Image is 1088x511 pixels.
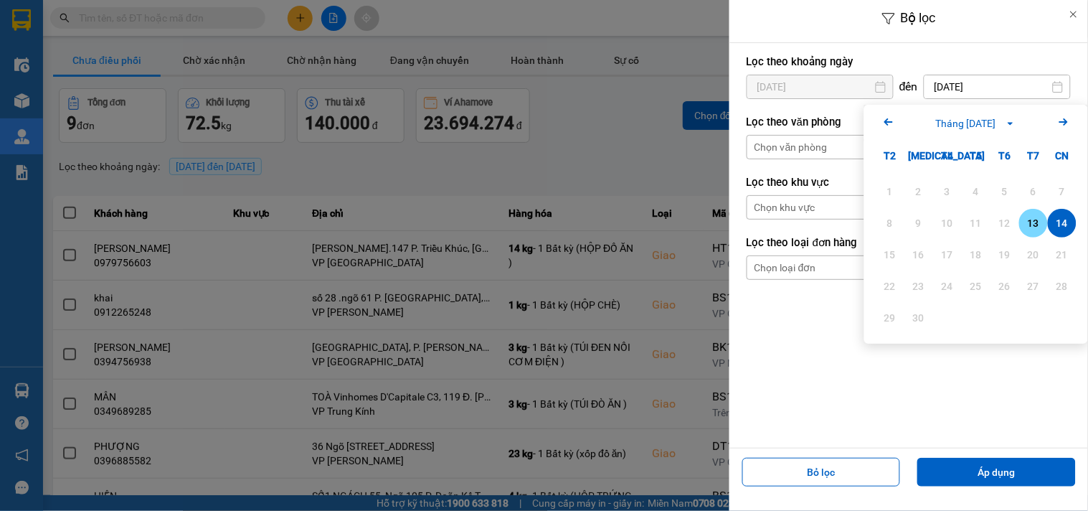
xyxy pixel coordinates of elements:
[880,278,900,295] div: 22
[747,55,1071,69] label: Lọc theo khoảng ngày
[876,304,904,332] div: Not available. Thứ Hai, tháng 09 29 2025.
[1055,113,1072,133] button: Next month.
[876,209,904,238] div: Not available. Thứ Hai, tháng 09 8 2025.
[1048,272,1077,301] div: Not available. Chủ Nhật, tháng 09 28 2025.
[880,215,900,232] div: 8
[909,246,929,263] div: 16
[747,75,893,98] input: Select a date.
[933,272,962,301] div: Not available. Thứ Tư, tháng 09 24 2025.
[880,309,900,327] div: 29
[904,141,933,170] div: [MEDICAL_DATA]
[909,278,929,295] div: 23
[1019,240,1048,269] div: Not available. Thứ Bảy, tháng 09 20 2025.
[742,458,901,487] button: Bỏ lọc
[1052,246,1072,263] div: 21
[904,209,933,238] div: Not available. Thứ Ba, tháng 09 9 2025.
[932,116,1021,131] button: Tháng [DATE]
[894,80,924,94] div: đến
[990,240,1019,269] div: Not available. Thứ Sáu, tháng 09 19 2025.
[990,209,1019,238] div: Not available. Thứ Sáu, tháng 09 12 2025.
[904,177,933,206] div: Not available. Thứ Ba, tháng 09 2 2025.
[1023,278,1044,295] div: 27
[909,215,929,232] div: 9
[904,304,933,332] div: Not available. Thứ Ba, tháng 09 30 2025.
[966,183,986,200] div: 4
[904,272,933,301] div: Not available. Thứ Ba, tháng 09 23 2025.
[1019,209,1048,238] div: Choose Thứ Bảy, tháng 09 13 2025. It's available.
[1048,141,1077,170] div: CN
[904,240,933,269] div: Not available. Thứ Ba, tháng 09 16 2025.
[876,240,904,269] div: Not available. Thứ Hai, tháng 09 15 2025.
[937,215,957,232] div: 10
[933,177,962,206] div: Not available. Thứ Tư, tháng 09 3 2025.
[995,278,1015,295] div: 26
[1052,183,1072,200] div: 7
[990,141,1019,170] div: T6
[1048,209,1077,238] div: Selected. Chủ Nhật, tháng 09 14 2025. It's available.
[909,309,929,327] div: 30
[1048,177,1077,206] div: Not available. Chủ Nhật, tháng 09 7 2025.
[962,209,990,238] div: Not available. Thứ Năm, tháng 09 11 2025.
[747,175,1071,189] label: Lọc theo khu vực
[995,246,1015,263] div: 19
[880,113,897,133] button: Previous month.
[962,177,990,206] div: Not available. Thứ Năm, tháng 09 4 2025.
[880,183,900,200] div: 1
[962,272,990,301] div: Not available. Thứ Năm, tháng 09 25 2025.
[747,235,1071,250] label: Lọc theo loại đơn hàng
[1023,246,1044,263] div: 20
[966,215,986,232] div: 11
[937,246,957,263] div: 17
[1052,215,1072,232] div: 14
[966,278,986,295] div: 25
[1055,113,1072,131] svg: Arrow Right
[876,177,904,206] div: Not available. Thứ Hai, tháng 09 1 2025.
[754,140,828,154] div: Chọn văn phòng
[1023,215,1044,232] div: 13
[933,209,962,238] div: Not available. Thứ Tư, tháng 09 10 2025.
[880,113,897,131] svg: Arrow Left
[754,261,816,275] div: Chọn loại đơn
[901,10,936,25] span: Bộ lọc
[995,183,1015,200] div: 5
[1019,272,1048,301] div: Not available. Thứ Bảy, tháng 09 27 2025.
[876,272,904,301] div: Not available. Thứ Hai, tháng 09 22 2025.
[995,215,1015,232] div: 12
[990,272,1019,301] div: Not available. Thứ Sáu, tháng 09 26 2025.
[747,115,1071,129] label: Lọc theo văn phòng
[917,458,1076,487] button: Áp dụng
[933,240,962,269] div: Not available. Thứ Tư, tháng 09 17 2025.
[1048,240,1077,269] div: Not available. Chủ Nhật, tháng 09 21 2025.
[924,75,1070,98] input: Select a date.
[962,240,990,269] div: Not available. Thứ Năm, tháng 09 18 2025.
[876,141,904,170] div: T2
[1023,183,1044,200] div: 6
[962,141,990,170] div: T5
[937,278,957,295] div: 24
[937,183,957,200] div: 3
[1019,141,1048,170] div: T7
[933,141,962,170] div: T4
[990,177,1019,206] div: Not available. Thứ Sáu, tháng 09 5 2025.
[966,246,986,263] div: 18
[754,200,815,215] div: Chọn khu vực
[1019,177,1048,206] div: Not available. Thứ Bảy, tháng 09 6 2025.
[909,183,929,200] div: 2
[864,105,1088,344] div: Calendar.
[880,246,900,263] div: 15
[1052,278,1072,295] div: 28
